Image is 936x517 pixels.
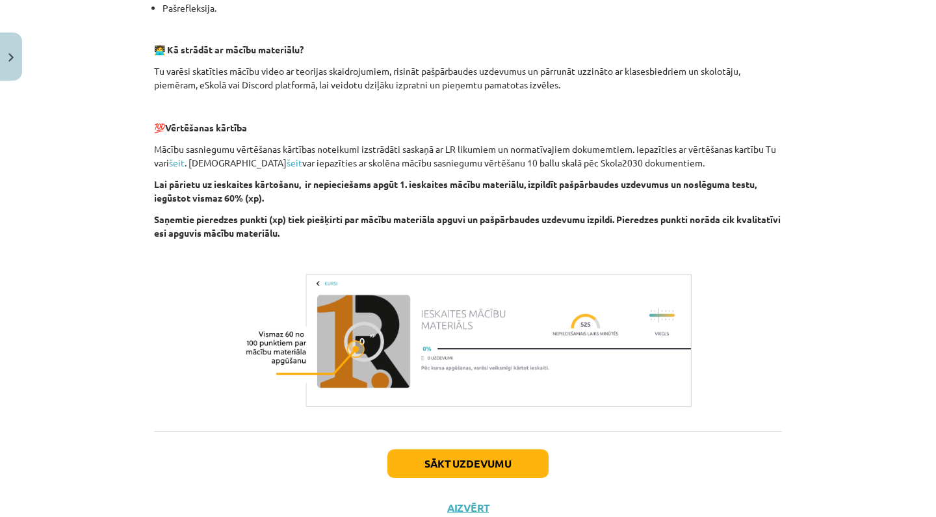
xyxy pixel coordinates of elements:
a: šeit [169,157,185,168]
img: icon-close-lesson-0947bae3869378f0d4975bcd49f059093ad1ed9edebbc8119c70593378902aed.svg [8,53,14,62]
button: Sākt uzdevumu [387,449,549,478]
button: Aizvērt [443,501,493,514]
a: šeit [287,157,302,168]
p: Tu varēsi skatīties mācību video ar teorijas skaidrojumiem, risināt pašpārbaudes uzdevumus un pār... [154,64,782,92]
li: Pašrefleksija. [162,1,782,15]
p: 💯 [154,121,782,135]
strong: Saņemtie pieredzes punkti (xp) tiek piešķirti par mācību materiāla apguvi un pašpārbaudes uzdevum... [154,213,781,239]
p: Mācību sasniegumu vērtēšanas kārtības noteikumi izstrādāti saskaņā ar LR likumiem un normatīvajie... [154,142,782,170]
strong: Lai pārietu uz ieskaites kārtošanu, ir nepieciešams apgūt 1. ieskaites mācību materiālu, izpildīt... [154,178,757,204]
strong: Vērtēšanas kārtība [165,122,247,133]
strong: 🧑‍💻 Kā strādāt ar mācību materiālu? [154,44,304,55]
